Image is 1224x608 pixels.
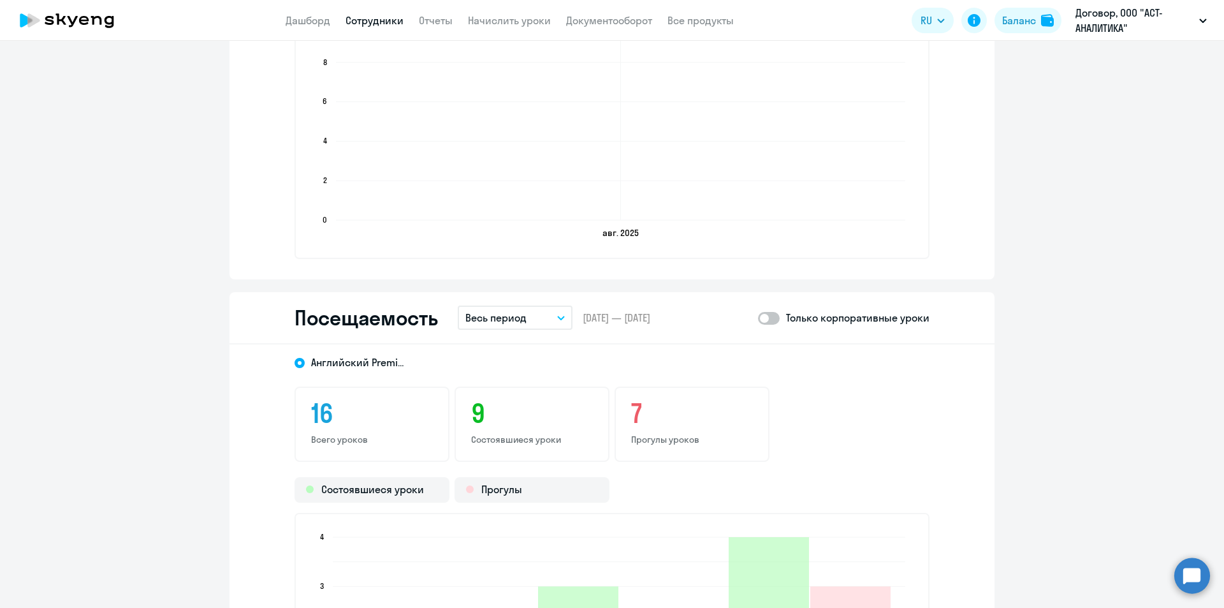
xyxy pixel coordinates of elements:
div: Прогулы [455,477,609,503]
a: Дашборд [286,14,330,27]
span: Английский Premium [311,355,407,369]
div: Баланс [1002,13,1036,28]
h3: 16 [311,398,433,429]
p: Состоявшиеся уроки [471,434,593,445]
button: Весь период [458,306,572,330]
span: [DATE] — [DATE] [583,311,650,325]
text: 8 [323,57,327,67]
p: Прогулы уроков [631,434,753,445]
text: 4 [323,136,327,145]
div: Состоявшиеся уроки [295,477,449,503]
p: Всего уроков [311,434,433,445]
text: 2 [323,175,327,185]
button: Балансbalance [994,8,1061,33]
button: RU [912,8,954,33]
text: 3 [320,581,324,591]
img: balance [1041,14,1054,27]
span: RU [921,13,932,28]
a: Начислить уроки [468,14,551,27]
p: Договор, ООО "АСТ-АНАЛИТИКА" [1075,5,1194,36]
text: 0 [323,215,327,225]
button: Договор, ООО "АСТ-АНАЛИТИКА" [1069,5,1213,36]
a: Документооборот [566,14,652,27]
a: Все продукты [667,14,734,27]
text: 6 [323,96,327,106]
h3: 7 [631,398,753,429]
a: Отчеты [419,14,453,27]
text: авг. 2025 [602,227,639,239]
p: Только корпоративные уроки [786,310,929,325]
h2: Посещаемость [295,305,437,330]
p: Весь период [465,310,527,325]
a: Сотрудники [346,14,404,27]
text: 4 [320,532,324,542]
h3: 9 [471,398,593,429]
